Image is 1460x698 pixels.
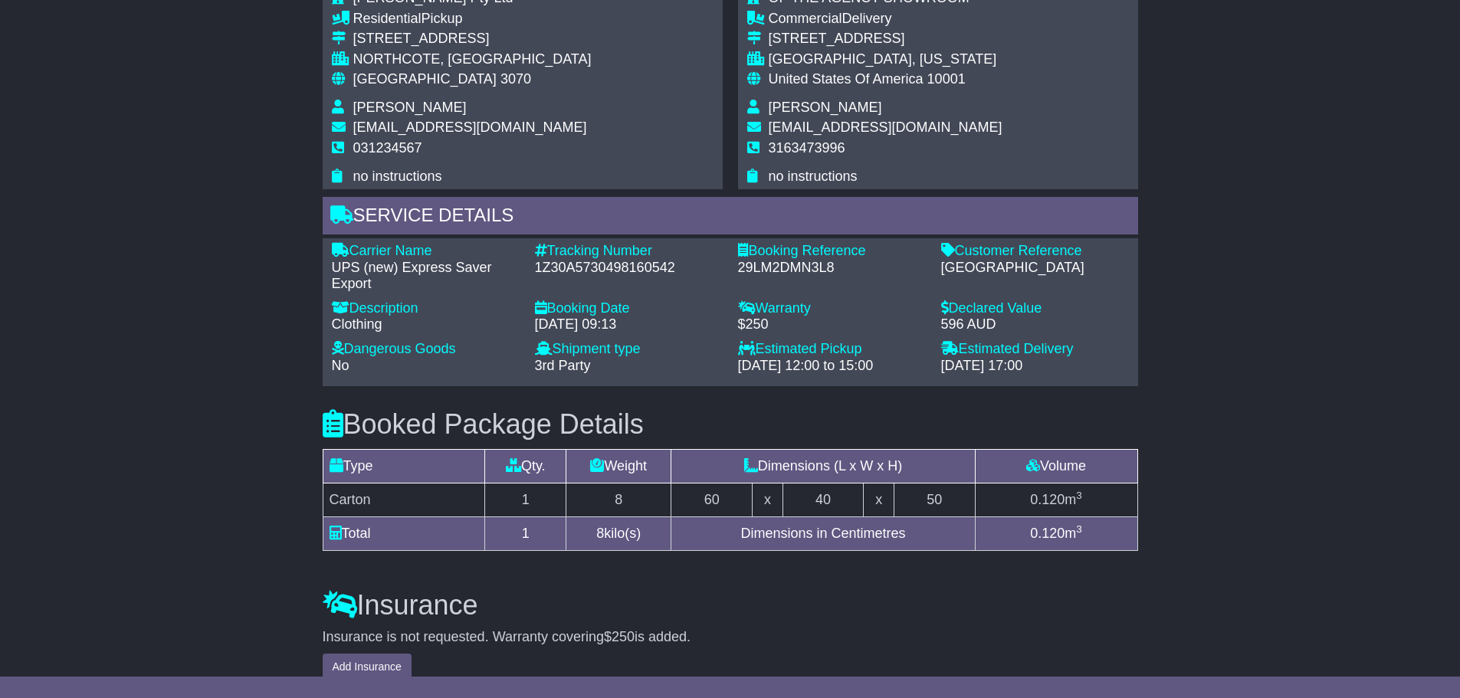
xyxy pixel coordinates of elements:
[332,358,349,373] span: No
[975,516,1137,550] td: m
[535,341,723,358] div: Shipment type
[769,169,858,184] span: no instructions
[864,483,894,516] td: x
[894,483,975,516] td: 50
[332,243,520,260] div: Carrier Name
[604,629,635,644] span: $250
[769,31,1002,48] div: [STREET_ADDRESS]
[566,516,671,550] td: kilo(s)
[738,358,926,375] div: [DATE] 12:00 to 15:00
[323,409,1138,440] h3: Booked Package Details
[927,71,966,87] span: 10001
[353,169,442,184] span: no instructions
[353,71,497,87] span: [GEOGRAPHIC_DATA]
[323,590,1138,621] h3: Insurance
[941,260,1129,277] div: [GEOGRAPHIC_DATA]
[738,316,926,333] div: $250
[782,483,864,516] td: 40
[353,31,592,48] div: [STREET_ADDRESS]
[566,449,671,483] td: Weight
[332,341,520,358] div: Dangerous Goods
[769,71,924,87] span: United States Of America
[671,483,753,516] td: 60
[769,11,1002,28] div: Delivery
[332,260,520,293] div: UPS (new) Express Saver Export
[323,197,1138,238] div: Service Details
[485,449,566,483] td: Qty.
[332,300,520,317] div: Description
[671,516,975,550] td: Dimensions in Centimetres
[535,358,591,373] span: 3rd Party
[353,100,467,115] span: [PERSON_NAME]
[535,243,723,260] div: Tracking Number
[1076,523,1082,535] sup: 3
[323,629,1138,646] div: Insurance is not requested. Warranty covering is added.
[535,300,723,317] div: Booking Date
[769,11,842,26] span: Commercial
[353,140,422,156] span: 031234567
[535,260,723,277] div: 1Z30A5730498160542
[738,341,926,358] div: Estimated Pickup
[485,516,566,550] td: 1
[941,300,1129,317] div: Declared Value
[535,316,723,333] div: [DATE] 09:13
[769,140,845,156] span: 3163473996
[1076,490,1082,501] sup: 3
[975,483,1137,516] td: m
[323,516,485,550] td: Total
[941,316,1129,333] div: 596 AUD
[332,316,520,333] div: Clothing
[738,300,926,317] div: Warranty
[1030,492,1065,507] span: 0.120
[353,11,422,26] span: Residential
[941,243,1129,260] div: Customer Reference
[566,483,671,516] td: 8
[323,449,485,483] td: Type
[769,100,882,115] span: [PERSON_NAME]
[941,358,1129,375] div: [DATE] 17:00
[323,654,412,680] button: Add Insurance
[975,449,1137,483] td: Volume
[738,243,926,260] div: Booking Reference
[353,11,592,28] div: Pickup
[353,51,592,68] div: NORTHCOTE, [GEOGRAPHIC_DATA]
[323,483,485,516] td: Carton
[596,526,604,541] span: 8
[671,449,975,483] td: Dimensions (L x W x H)
[353,120,587,135] span: [EMAIL_ADDRESS][DOMAIN_NAME]
[500,71,531,87] span: 3070
[738,260,926,277] div: 29LM2DMN3L8
[769,51,1002,68] div: [GEOGRAPHIC_DATA], [US_STATE]
[769,120,1002,135] span: [EMAIL_ADDRESS][DOMAIN_NAME]
[753,483,782,516] td: x
[485,483,566,516] td: 1
[1030,526,1065,541] span: 0.120
[941,341,1129,358] div: Estimated Delivery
